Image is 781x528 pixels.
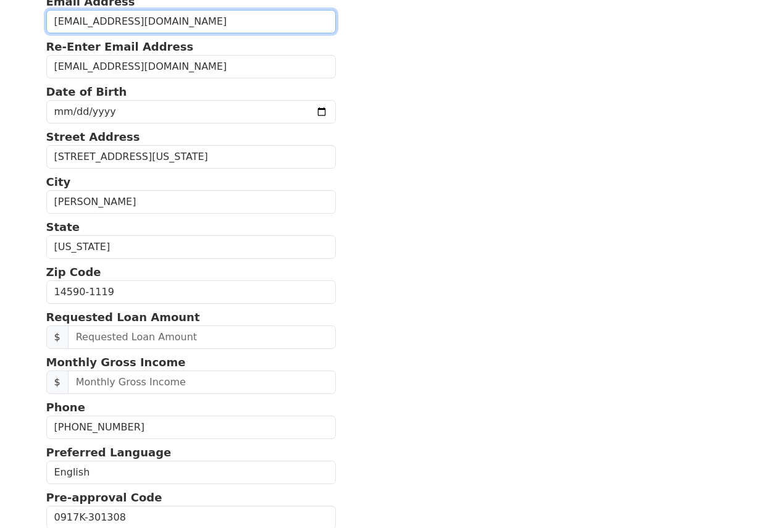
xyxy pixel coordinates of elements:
strong: State [46,220,80,233]
input: Zip Code [46,280,336,304]
strong: Re-Enter Email Address [46,40,194,53]
strong: Phone [46,401,85,414]
strong: Zip Code [46,266,101,279]
p: Monthly Gross Income [46,354,336,371]
input: Email Address [46,10,336,33]
strong: Preferred Language [46,446,172,459]
input: Monthly Gross Income [68,371,336,394]
input: Re-Enter Email Address [46,55,336,78]
input: Street Address [46,145,336,169]
span: $ [46,371,69,394]
input: City [46,190,336,214]
strong: Pre-approval Code [46,491,162,504]
input: Requested Loan Amount [68,325,336,349]
span: $ [46,325,69,349]
strong: City [46,175,71,188]
strong: Requested Loan Amount [46,311,200,324]
input: Phone [46,416,336,439]
strong: Date of Birth [46,85,127,98]
strong: Street Address [46,130,140,143]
